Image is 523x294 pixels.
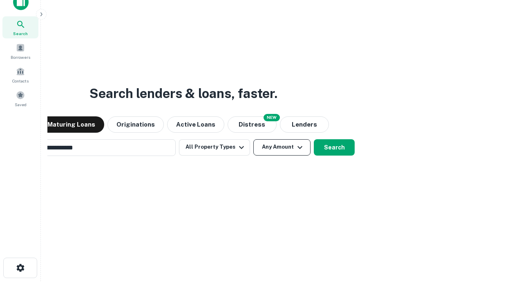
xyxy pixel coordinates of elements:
[280,116,329,133] button: Lenders
[12,78,29,84] span: Contacts
[2,64,38,86] a: Contacts
[15,101,27,108] span: Saved
[38,116,104,133] button: Maturing Loans
[228,116,277,133] button: Search distressed loans with lien and other non-mortgage details.
[11,54,30,60] span: Borrowers
[314,139,355,156] button: Search
[2,87,38,109] a: Saved
[107,116,164,133] button: Originations
[482,229,523,268] iframe: Chat Widget
[179,139,250,156] button: All Property Types
[13,30,28,37] span: Search
[2,40,38,62] a: Borrowers
[2,16,38,38] a: Search
[89,84,277,103] h3: Search lenders & loans, faster.
[264,114,280,121] div: NEW
[167,116,224,133] button: Active Loans
[253,139,311,156] button: Any Amount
